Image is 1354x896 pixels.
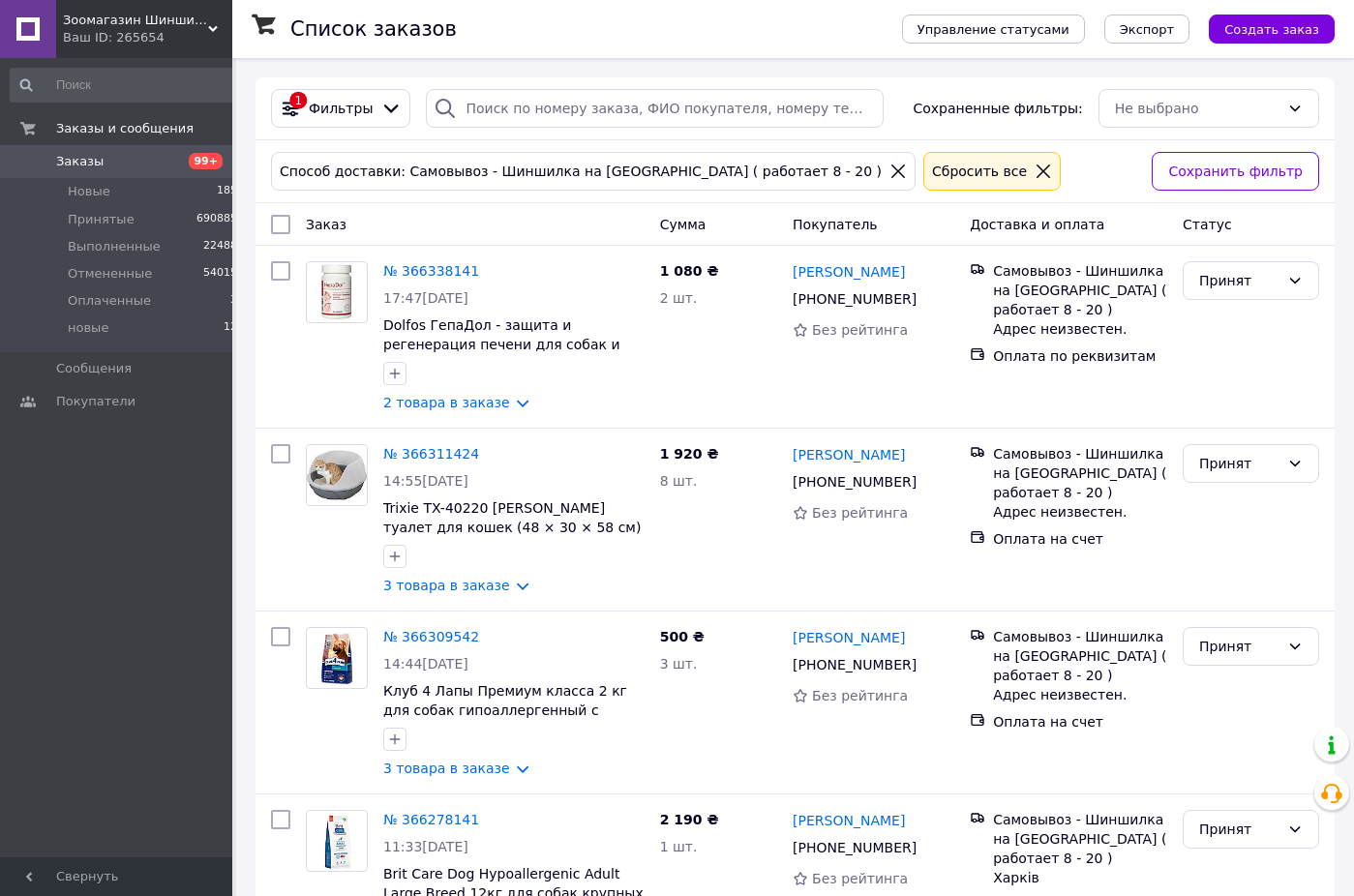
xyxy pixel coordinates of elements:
span: новые [68,319,108,337]
span: 1 080 ₴ [660,263,719,279]
div: Оплата на счет [993,712,1167,732]
div: [PHONE_NUMBER] [789,651,920,678]
div: Самовывоз - Шиншилка на [GEOGRAPHIC_DATA] ( работает 8 - 20 ) [993,444,1167,502]
img: Фото товару [307,445,367,505]
a: [PERSON_NAME] [793,628,905,647]
div: Оплата на счет [993,529,1167,549]
span: 99+ [189,153,223,169]
span: Оплаченные [68,292,151,310]
span: 14:55[DATE] [383,473,468,489]
span: Без рейтинга [812,505,908,521]
span: Без рейтинга [812,688,908,703]
span: Выполненные [68,238,161,255]
span: Заказ [306,217,346,232]
span: 22488 [203,238,237,255]
span: 17:47[DATE] [383,290,468,306]
div: Принят [1199,819,1279,840]
a: № 366338141 [383,263,479,279]
a: [PERSON_NAME] [793,811,905,830]
span: 11:33[DATE] [383,839,468,854]
button: Создать заказ [1209,15,1335,44]
span: 185 [217,183,237,200]
span: Отмененные [68,265,152,283]
a: [PERSON_NAME] [793,445,905,464]
span: Создать заказ [1224,22,1319,37]
div: [PHONE_NUMBER] [789,468,920,495]
div: Адрес неизвестен. [993,685,1167,704]
span: Новые [68,183,110,200]
div: Самовывоз - Шиншилка на [GEOGRAPHIC_DATA] ( работает 8 - 20 ) [993,810,1167,868]
span: Заказы и сообщения [56,120,194,137]
span: 12 [224,319,237,337]
a: Dolfos ГепаДол - защита и регенерация печени для собак и кошек 60таб (982-60) [383,317,620,372]
button: Сохранить фильтр [1152,152,1319,191]
span: Без рейтинга [812,322,908,338]
a: Фото товару [306,261,368,323]
span: 8 шт. [660,473,698,489]
span: Без рейтинга [812,871,908,886]
div: Принят [1199,636,1279,657]
a: 3 товара в заказе [383,578,510,593]
span: Управление статусами [918,22,1069,37]
a: Фото товару [306,444,368,506]
span: Статус [1183,217,1232,232]
a: Создать заказ [1189,20,1335,36]
input: Поиск по номеру заказа, ФИО покупателя, номеру телефона, Email, номеру накладной [426,89,883,128]
span: Сохранить фильтр [1168,161,1303,182]
img: Фото товару [319,262,354,322]
a: 3 товара в заказе [383,761,510,776]
span: 3 [230,292,237,310]
button: Управление статусами [902,15,1085,44]
div: Сбросить все [928,161,1031,182]
span: Доставка и оплата [970,217,1104,232]
img: Фото товару [316,628,356,688]
div: Ваш ID: 265654 [63,29,232,46]
span: 1 шт. [660,839,698,854]
span: Зоомагазин Шиншилка - Дискаунтер зоотоваров.Корма для кошек и собак. Ветеринарная аптека [63,12,208,29]
a: № 366278141 [383,812,479,827]
span: 54015 [203,265,237,283]
span: Сообщения [56,360,132,377]
span: 500 ₴ [660,629,705,644]
a: Фото товару [306,627,368,689]
a: Trixie TX-40220 [PERSON_NAME] туалет для кошек (48 × 30 × 58 см) [383,500,641,535]
span: Принятые [68,211,135,228]
div: [PHONE_NUMBER] [789,834,920,861]
div: Не выбрано [1115,98,1279,119]
img: Фото товару [313,811,361,871]
div: Адрес неизвестен. [993,319,1167,339]
span: 2 шт. [660,290,698,306]
span: Сохраненные фильтры: [913,99,1082,118]
div: Харків [993,868,1167,887]
span: 3 шт. [660,656,698,672]
span: 2 190 ₴ [660,812,719,827]
span: Экспорт [1120,22,1174,37]
span: 690885 [196,211,237,228]
h1: Список заказов [290,17,457,41]
span: Сумма [660,217,707,232]
a: 2 товара в заказе [383,395,510,410]
a: № 366311424 [383,446,479,462]
div: Способ доставки: Самовывоз - Шиншилка на [GEOGRAPHIC_DATA] ( работает 8 - 20 ) [276,161,886,182]
a: [PERSON_NAME] [793,262,905,282]
span: Покупатель [793,217,878,232]
button: Экспорт [1104,15,1189,44]
a: Клуб 4 Лапы Премиум класса 2 кг для собак гипоаллергенный с ягненком и рисом [383,683,627,737]
div: Оплата по реквизитам [993,346,1167,366]
div: Самовывоз - Шиншилка на [GEOGRAPHIC_DATA] ( работает 8 - 20 ) [993,627,1167,685]
span: Заказы [56,153,104,170]
a: № 366309542 [383,629,479,644]
span: Покупатели [56,393,135,410]
input: Поиск [10,68,239,103]
a: Фото товару [306,810,368,872]
div: Адрес неизвестен. [993,502,1167,522]
span: 1 920 ₴ [660,446,719,462]
div: Принят [1199,270,1279,291]
div: [PHONE_NUMBER] [789,285,920,313]
span: Фильтры [309,99,373,118]
div: Принят [1199,453,1279,474]
div: Самовывоз - Шиншилка на [GEOGRAPHIC_DATA] ( работает 8 - 20 ) [993,261,1167,319]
